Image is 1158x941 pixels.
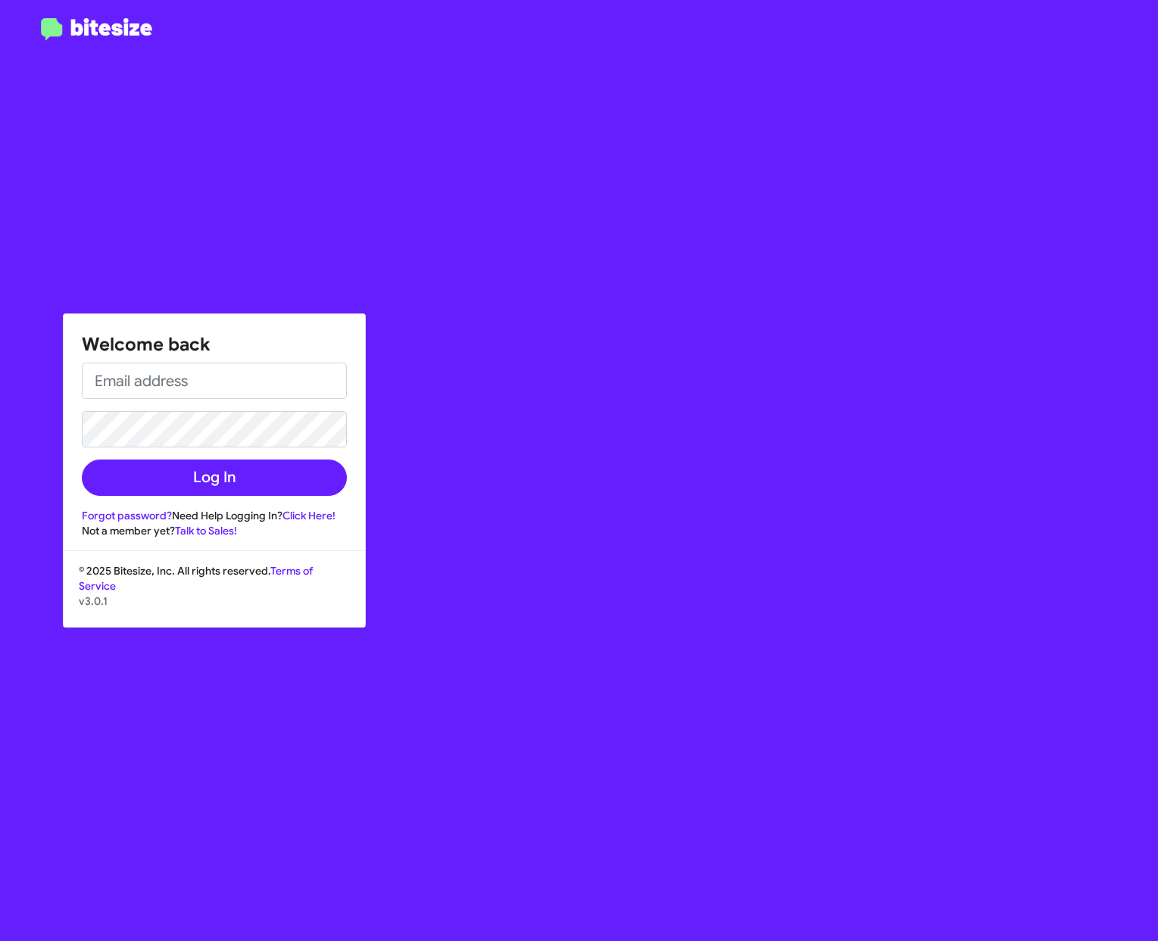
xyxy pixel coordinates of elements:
[79,594,350,609] p: v3.0.1
[82,460,347,496] button: Log In
[64,563,365,627] div: © 2025 Bitesize, Inc. All rights reserved.
[175,524,237,537] a: Talk to Sales!
[82,508,347,523] div: Need Help Logging In?
[82,523,347,538] div: Not a member yet?
[82,332,347,357] h1: Welcome back
[282,509,336,522] a: Click Here!
[82,509,172,522] a: Forgot password?
[82,363,347,399] input: Email address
